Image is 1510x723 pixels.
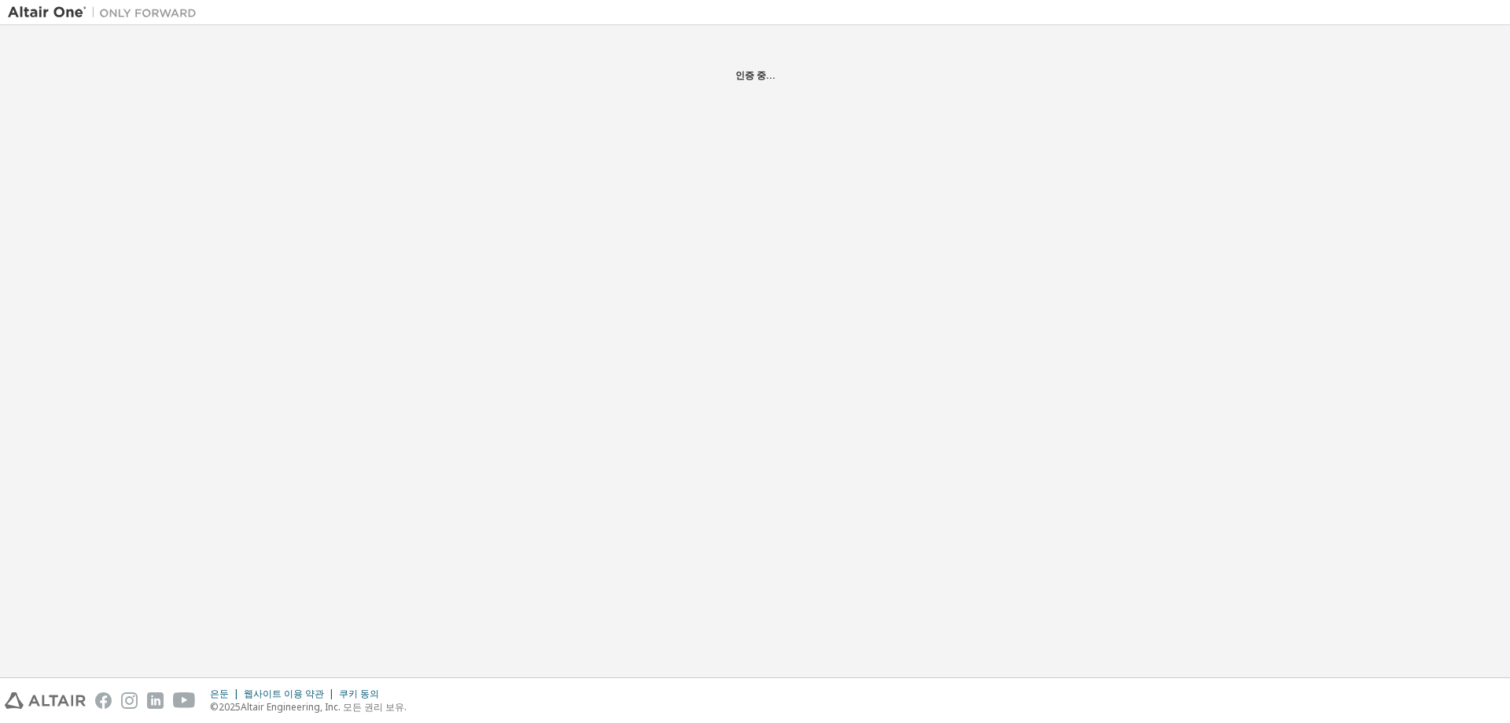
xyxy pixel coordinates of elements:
font: 웹사이트 이용 약관 [244,687,324,700]
font: 은둔 [210,687,229,700]
font: Altair Engineering, Inc. 모든 권리 보유. [241,700,407,714]
img: youtube.svg [173,692,196,709]
img: instagram.svg [121,692,138,709]
img: 알타이르 원 [8,5,204,20]
font: 인증 중... [735,68,775,82]
img: altair_logo.svg [5,692,86,709]
img: facebook.svg [95,692,112,709]
font: © [210,700,219,714]
font: 2025 [219,700,241,714]
font: 쿠키 동의 [339,687,379,700]
img: linkedin.svg [147,692,164,709]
